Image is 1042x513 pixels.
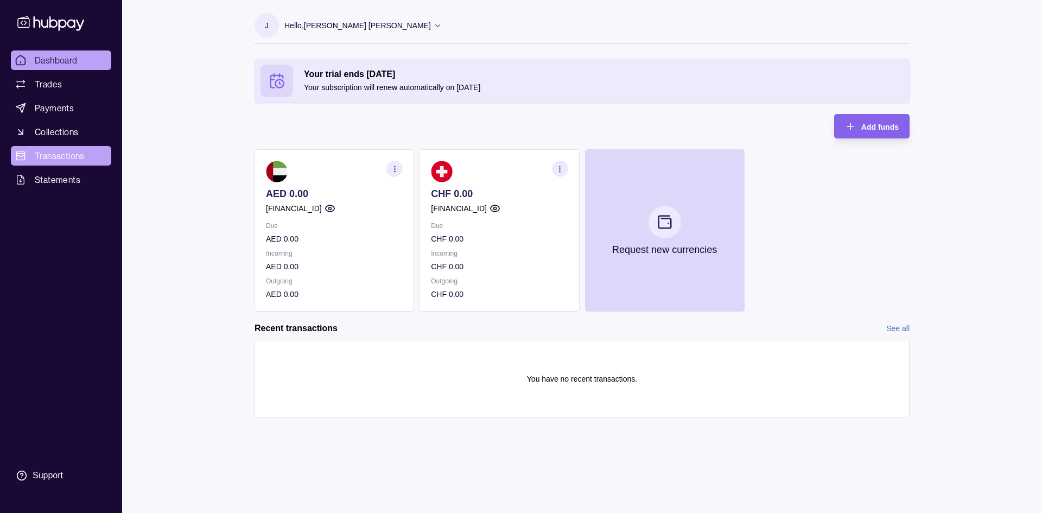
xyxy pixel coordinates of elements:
span: Trades [35,78,62,91]
p: Your subscription will renew automatically on [DATE] [304,81,904,93]
p: [FINANCIAL_ID] [431,202,487,214]
p: J [265,20,269,31]
span: Dashboard [35,54,78,67]
p: AED 0.00 [266,233,403,245]
p: AED 0.00 [266,188,403,200]
img: ae [266,161,288,182]
span: Add funds [861,123,899,131]
a: Payments [11,98,111,118]
p: Incoming [431,248,568,259]
span: Collections [35,125,78,138]
span: Payments [35,102,74,115]
p: CHF 0.00 [431,233,568,245]
p: AED 0.00 [266,288,403,300]
span: Statements [35,173,80,186]
span: Transactions [35,149,85,162]
p: You have no recent transactions. [527,373,637,385]
a: Statements [11,170,111,189]
p: CHF 0.00 [431,288,568,300]
p: Due [266,220,403,232]
p: Outgoing [431,275,568,287]
p: Hello, [PERSON_NAME] [PERSON_NAME] [284,20,431,31]
p: AED 0.00 [266,261,403,273]
button: Add funds [834,114,910,138]
p: Incoming [266,248,403,259]
a: Trades [11,74,111,94]
button: Request new currencies [585,149,745,312]
div: Support [33,470,63,482]
a: Transactions [11,146,111,166]
a: Collections [11,122,111,142]
h2: Recent transactions [255,322,338,334]
p: [FINANCIAL_ID] [266,202,322,214]
p: Due [431,220,568,232]
img: ch [431,161,453,182]
a: Support [11,464,111,487]
h2: Your trial ends [DATE] [304,68,904,80]
a: Dashboard [11,50,111,70]
p: CHF 0.00 [431,188,568,200]
p: Outgoing [266,275,403,287]
p: CHF 0.00 [431,261,568,273]
p: Request new currencies [612,244,717,256]
a: See all [886,322,910,334]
